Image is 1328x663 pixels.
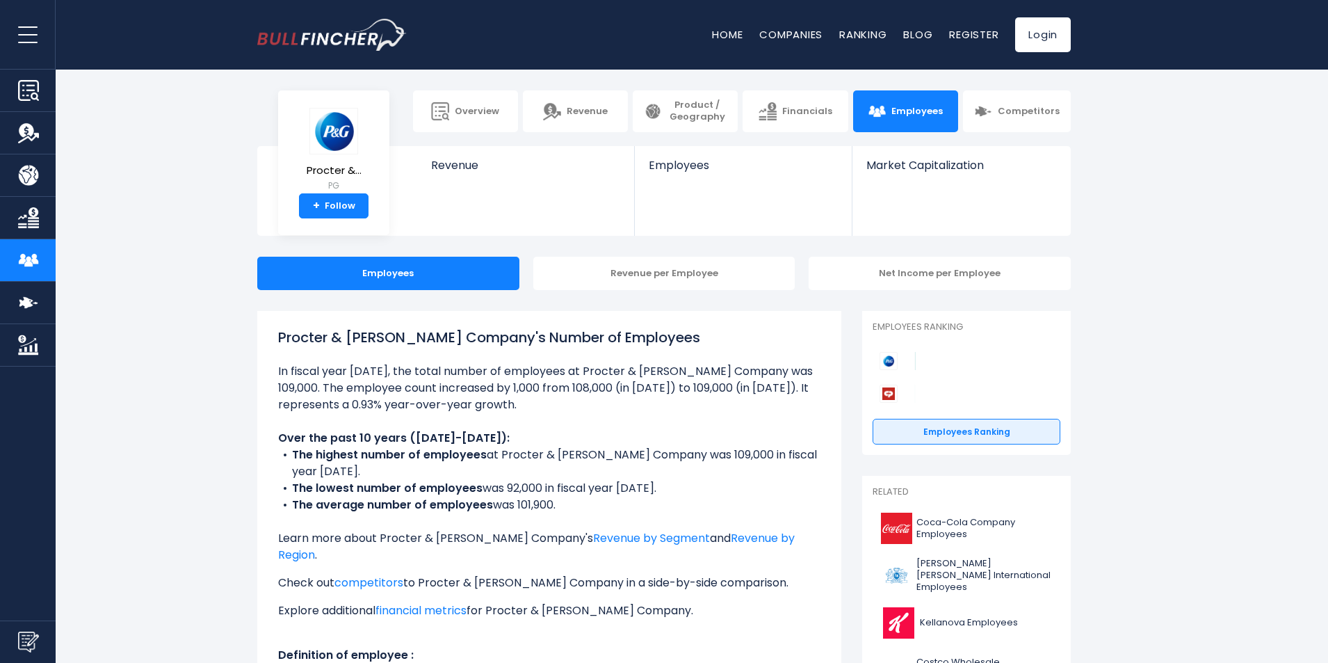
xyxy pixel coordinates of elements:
[920,617,1018,629] span: Kellanova Employees
[533,257,795,290] div: Revenue per Employee
[431,159,621,172] span: Revenue
[881,560,912,591] img: PM logo
[278,430,510,446] b: Over the past 10 years ([DATE]-[DATE]):
[278,327,820,348] h1: Procter & [PERSON_NAME] Company's Number of Employees
[278,602,820,619] p: Explore additional for Procter & [PERSON_NAME] Company.
[759,27,823,42] a: Companies
[881,513,912,544] img: KO logo
[853,90,958,132] a: Employees
[881,607,916,639] img: K logo
[307,179,362,192] small: PG
[880,352,898,370] img: Procter & Gamble Company competitors logo
[809,257,1071,290] div: Net Income per Employee
[873,509,1060,548] a: Coca-Cola Company Employees
[278,575,820,591] p: Check out to Procter & [PERSON_NAME] Company in a side-by-side comparison.
[278,647,414,663] b: Definition of employee :
[866,159,1055,172] span: Market Capitalization
[998,106,1060,118] span: Competitors
[903,27,932,42] a: Blog
[278,447,820,480] li: at Procter & [PERSON_NAME] Company was 109,000 in fiscal year [DATE].
[916,558,1052,593] span: [PERSON_NAME] [PERSON_NAME] International Employees
[873,554,1060,597] a: [PERSON_NAME] [PERSON_NAME] International Employees
[593,530,710,546] a: Revenue by Segment
[257,19,407,51] img: bullfincher logo
[278,480,820,497] li: was 92,000 in fiscal year [DATE].
[880,385,898,403] img: Colgate-Palmolive Company competitors logo
[963,90,1071,132] a: Competitors
[873,419,1060,445] a: Employees Ranking
[839,27,886,42] a: Ranking
[743,90,848,132] a: Financials
[334,575,403,591] a: competitors
[916,517,1052,541] span: Coca-Cola Company Employees
[567,106,608,118] span: Revenue
[299,193,369,218] a: +Follow
[292,497,493,513] b: The average number of employees
[307,165,362,177] span: Procter &...
[417,146,635,195] a: Revenue
[873,486,1060,498] p: Related
[712,27,743,42] a: Home
[278,530,795,563] a: Revenue by Region
[949,27,998,42] a: Register
[1015,17,1071,52] a: Login
[635,146,851,195] a: Employees
[278,497,820,513] li: was 101,900.
[523,90,628,132] a: Revenue
[313,200,320,212] strong: +
[852,146,1069,195] a: Market Capitalization
[278,530,820,564] p: Learn more about Procter & [PERSON_NAME] Company's and .
[257,257,519,290] div: Employees
[292,447,487,463] b: The highest number of employees
[667,99,727,123] span: Product / Geography
[257,19,407,51] a: Go to homepage
[873,321,1060,333] p: Employees Ranking
[649,159,837,172] span: Employees
[292,480,483,496] b: The lowest number of employees
[375,602,467,618] a: financial metrics
[873,604,1060,642] a: Kellanova Employees
[782,106,832,118] span: Financials
[455,106,499,118] span: Overview
[633,90,738,132] a: Product / Geography
[278,363,820,413] li: In fiscal year [DATE], the total number of employees at Procter & [PERSON_NAME] Company was 109,0...
[891,106,943,118] span: Employees
[306,107,362,194] a: Procter &... PG
[413,90,518,132] a: Overview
